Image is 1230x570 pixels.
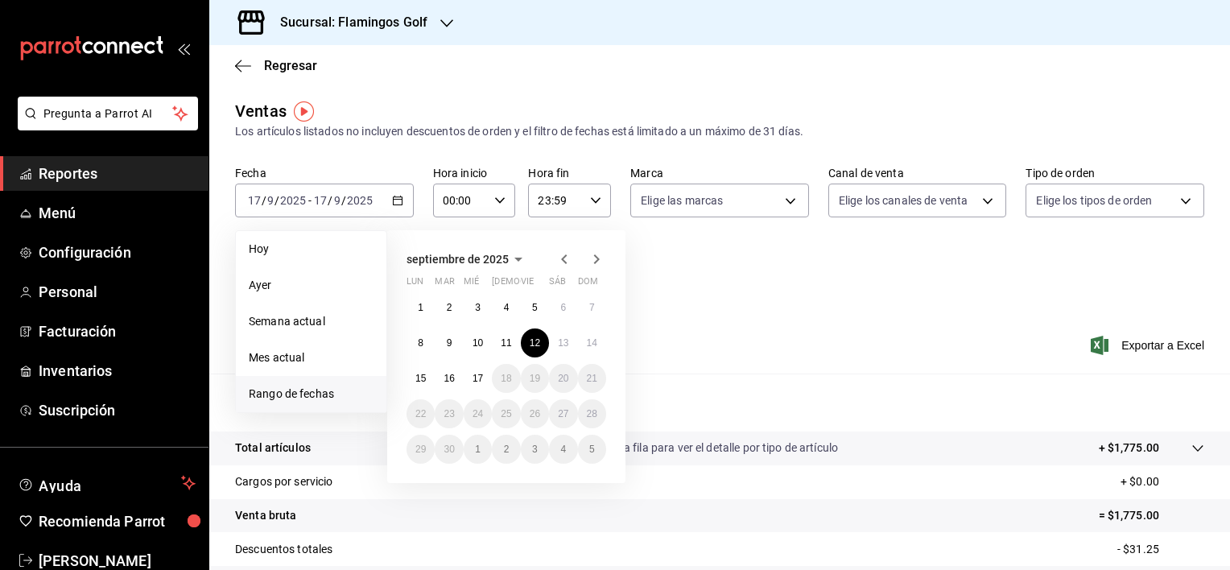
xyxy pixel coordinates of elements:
abbr: 2 de septiembre de 2025 [447,302,452,313]
span: Inventarios [39,360,196,382]
abbr: 11 de septiembre de 2025 [501,337,511,349]
label: Hora inicio [433,167,516,179]
abbr: 21 de septiembre de 2025 [587,373,597,384]
abbr: domingo [578,276,598,293]
p: = $1,775.00 [1099,507,1204,524]
span: - [308,194,312,207]
label: Fecha [235,167,414,179]
button: 5 de octubre de 2025 [578,435,606,464]
span: Elige los tipos de orden [1036,192,1152,209]
button: 26 de septiembre de 2025 [521,399,549,428]
span: Recomienda Parrot [39,510,196,532]
button: Exportar a Excel [1094,336,1204,355]
p: Resumen [235,393,1204,412]
abbr: 8 de septiembre de 2025 [418,337,423,349]
abbr: 1 de septiembre de 2025 [418,302,423,313]
abbr: 6 de septiembre de 2025 [560,302,566,313]
span: Personal [39,281,196,303]
button: 27 de septiembre de 2025 [549,399,577,428]
div: Ventas [235,99,287,123]
input: ---- [279,194,307,207]
span: / [341,194,346,207]
img: Tooltip marker [294,101,314,122]
abbr: sábado [549,276,566,293]
span: / [274,194,279,207]
abbr: 5 de septiembre de 2025 [532,302,538,313]
abbr: martes [435,276,454,293]
p: Da clic en la fila para ver el detalle por tipo de artículo [571,440,838,456]
button: 16 de septiembre de 2025 [435,364,463,393]
span: septiembre de 2025 [407,253,509,266]
input: -- [313,194,328,207]
button: 19 de septiembre de 2025 [521,364,549,393]
label: Canal de venta [828,167,1007,179]
span: Rango de fechas [249,386,374,403]
label: Marca [630,167,809,179]
button: 8 de septiembre de 2025 [407,328,435,357]
abbr: 26 de septiembre de 2025 [530,408,540,419]
abbr: 30 de septiembre de 2025 [444,444,454,455]
abbr: 28 de septiembre de 2025 [587,408,597,419]
button: 17 de septiembre de 2025 [464,364,492,393]
input: -- [266,194,274,207]
abbr: 25 de septiembre de 2025 [501,408,511,419]
abbr: 3 de septiembre de 2025 [475,302,481,313]
button: 9 de septiembre de 2025 [435,328,463,357]
abbr: 7 de septiembre de 2025 [589,302,595,313]
button: open_drawer_menu [177,42,190,55]
input: -- [247,194,262,207]
div: Los artículos listados no incluyen descuentos de orden y el filtro de fechas está limitado a un m... [235,123,1204,140]
button: 6 de septiembre de 2025 [549,293,577,322]
abbr: 5 de octubre de 2025 [589,444,595,455]
button: 18 de septiembre de 2025 [492,364,520,393]
span: Ayuda [39,473,175,493]
button: 23 de septiembre de 2025 [435,399,463,428]
button: 30 de septiembre de 2025 [435,435,463,464]
span: Ayer [249,277,374,294]
abbr: miércoles [464,276,479,293]
button: 1 de septiembre de 2025 [407,293,435,322]
abbr: 29 de septiembre de 2025 [415,444,426,455]
p: + $0.00 [1121,473,1204,490]
abbr: 17 de septiembre de 2025 [473,373,483,384]
abbr: jueves [492,276,587,293]
abbr: 16 de septiembre de 2025 [444,373,454,384]
abbr: 20 de septiembre de 2025 [558,373,568,384]
span: Elige los canales de venta [839,192,968,209]
label: Tipo de orden [1026,167,1204,179]
button: 11 de septiembre de 2025 [492,328,520,357]
span: / [262,194,266,207]
span: Mes actual [249,349,374,366]
button: 12 de septiembre de 2025 [521,328,549,357]
input: ---- [346,194,374,207]
span: Elige las marcas [641,192,723,209]
span: Configuración [39,242,196,263]
span: Reportes [39,163,196,184]
button: 22 de septiembre de 2025 [407,399,435,428]
input: -- [333,194,341,207]
p: - $31.25 [1117,541,1204,558]
span: / [328,194,332,207]
span: Regresar [264,58,317,73]
button: 1 de octubre de 2025 [464,435,492,464]
button: 21 de septiembre de 2025 [578,364,606,393]
abbr: 1 de octubre de 2025 [475,444,481,455]
button: 13 de septiembre de 2025 [549,328,577,357]
button: 28 de septiembre de 2025 [578,399,606,428]
button: 24 de septiembre de 2025 [464,399,492,428]
abbr: 4 de septiembre de 2025 [504,302,510,313]
p: Descuentos totales [235,541,332,558]
span: Semana actual [249,313,374,330]
abbr: 4 de octubre de 2025 [560,444,566,455]
button: 5 de septiembre de 2025 [521,293,549,322]
abbr: 13 de septiembre de 2025 [558,337,568,349]
abbr: 12 de septiembre de 2025 [530,337,540,349]
button: septiembre de 2025 [407,250,528,269]
button: 3 de octubre de 2025 [521,435,549,464]
span: Facturación [39,320,196,342]
p: Cargos por servicio [235,473,333,490]
button: 10 de septiembre de 2025 [464,328,492,357]
abbr: 23 de septiembre de 2025 [444,408,454,419]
